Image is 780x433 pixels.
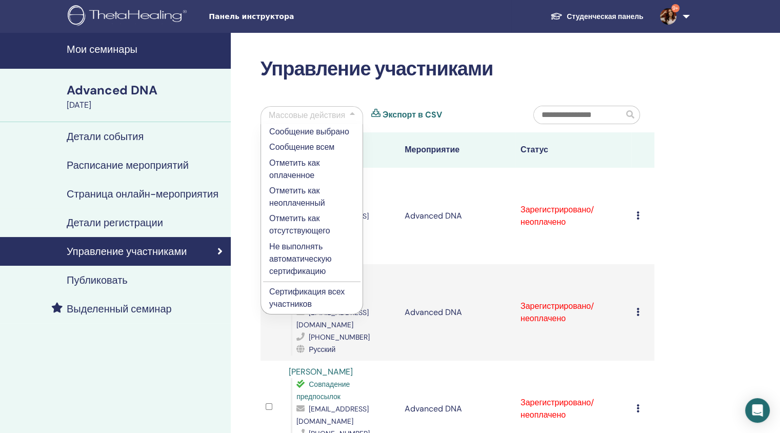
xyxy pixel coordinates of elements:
[67,303,172,315] h4: Выделенный семинар
[550,12,563,21] img: graduation-cap-white.svg
[67,188,218,200] h4: Страница онлайн-мероприятия
[269,157,354,182] p: Отметить как оплаченное
[61,82,231,111] a: Advanced DNA[DATE]
[745,398,770,423] div: Open Intercom Messenger
[296,404,369,426] span: [EMAIL_ADDRESS][DOMAIN_NAME]
[67,43,225,55] h4: Мои семинары
[399,264,515,361] td: Advanced DNA
[296,308,369,329] span: [EMAIL_ADDRESS][DOMAIN_NAME]
[67,274,128,286] h4: Публиковать
[269,241,354,278] p: Не выполнять автоматическую сертификацию
[67,82,225,99] div: Advanced DNA
[269,185,354,209] p: Отметить как неоплаченный
[542,7,651,26] a: Студенческая панель
[209,11,363,22] span: Панель инструктора
[68,5,190,28] img: logo.png
[289,366,353,377] a: [PERSON_NAME]
[269,212,354,237] p: Отметить как отсутствующего
[67,159,189,171] h4: Расписание мероприятий
[309,332,370,342] span: [PHONE_NUMBER]
[67,99,225,111] div: [DATE]
[296,380,350,401] span: Совпадение предпосылок
[67,245,187,258] h4: Управление участниками
[67,216,163,229] h4: Детали регистрации
[269,126,354,138] p: Сообщение выбрано
[269,286,354,310] p: Сертификация всех участников
[261,57,654,81] h2: Управление участниками
[269,141,354,153] p: Сообщение всем
[660,8,676,25] img: default.jpg
[309,345,335,354] span: Русский
[515,132,631,168] th: Статус
[399,132,515,168] th: Мероприятие
[671,4,679,12] span: 9+
[269,109,345,122] div: Массовые действия
[67,130,144,143] h4: Детали события
[399,168,515,264] td: Advanced DNA
[383,109,442,121] a: Экспорт в CSV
